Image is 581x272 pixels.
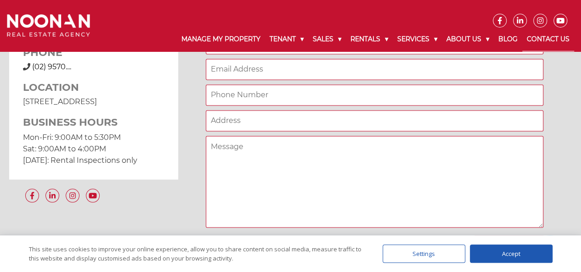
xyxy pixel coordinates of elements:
a: Tenant [265,28,308,51]
a: About Us [442,28,494,51]
img: Noonan Real Estate Agency [7,14,90,37]
input: Phone Number [206,84,543,105]
a: Sales [308,28,346,51]
div: This site uses cookies to improve your online experience, allow you to share content on social me... [29,244,364,263]
h3: PHONE [23,47,164,59]
div: Settings [383,244,465,263]
p: Mon-Fri: 9:00AM to 5:30PM [23,131,164,143]
input: Address [206,110,543,131]
span: (02) 9570.... [32,62,71,71]
a: Services [393,28,442,51]
div: Accept [470,244,553,263]
input: Email Address [206,59,543,80]
p: Sat: 9:00AM to 4:00PM [23,143,164,154]
p: [DATE]: Rental Inspections only [23,154,164,166]
a: Blog [494,28,522,51]
a: Manage My Property [177,28,265,51]
p: [STREET_ADDRESS] [23,96,164,107]
form: Contact form [206,33,543,250]
h3: BUSINESS HOURS [23,117,164,128]
h3: LOCATION [23,82,164,94]
a: Click to reveal phone number [32,62,71,71]
a: Rentals [346,28,393,51]
a: Contact Us [522,28,574,51]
